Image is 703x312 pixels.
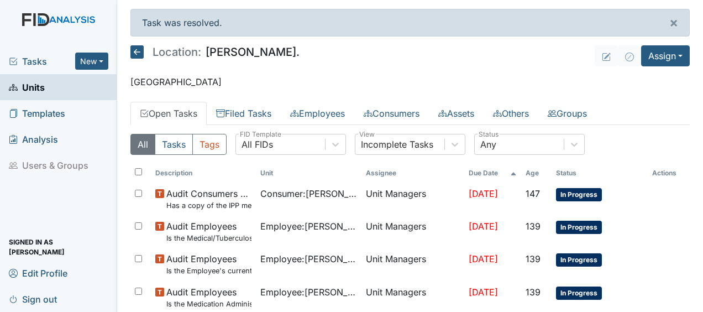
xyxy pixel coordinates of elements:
span: 147 [526,188,540,199]
td: Unit Managers [361,215,465,248]
small: Is the Medication Administration certificate found in the file? [166,299,251,309]
input: Toggle All Rows Selected [135,168,142,175]
div: All FIDs [242,138,273,151]
button: All [130,134,155,155]
a: Groups [538,102,596,125]
span: Templates [9,105,65,122]
a: Tasks [9,55,75,68]
div: Any [480,138,496,151]
span: [DATE] [469,188,498,199]
span: Employee : [PERSON_NAME] [260,220,356,233]
span: Audit Employees Is the Employee's current annual Performance Evaluation on file? [166,252,251,276]
span: Sign out [9,290,57,308]
button: Tasks [155,134,193,155]
button: New [75,53,108,70]
button: × [658,9,689,36]
a: Consumers [354,102,429,125]
p: [GEOGRAPHIC_DATA] [130,75,690,89]
span: Units [9,79,45,96]
span: Analysis [9,131,58,148]
td: Unit Managers [361,248,465,280]
th: Toggle SortBy [256,164,361,183]
a: Filed Tasks [207,102,281,125]
span: [DATE] [469,253,498,264]
div: Type filter [130,134,227,155]
span: In Progress [556,253,602,267]
span: Location: [153,46,201,58]
button: Tags [192,134,227,155]
button: Assign [641,45,690,66]
span: Employee : [PERSON_NAME] [260,252,356,266]
span: Consumer : [PERSON_NAME] [260,187,356,200]
span: [DATE] [469,221,498,232]
span: Edit Profile [9,264,67,282]
th: Toggle SortBy [464,164,521,183]
span: Audit Consumers Charts Has a copy of the IPP meeting been sent to the Parent/Guardian within 30 d... [166,187,251,211]
th: Toggle SortBy [552,164,648,183]
th: Toggle SortBy [521,164,552,183]
div: Task was resolved. [130,9,690,37]
th: Actions [648,164,690,183]
h5: [PERSON_NAME]. [130,45,300,59]
span: Employee : [PERSON_NAME] [PERSON_NAME] [260,285,356,299]
small: Has a copy of the IPP meeting been sent to the Parent/Guardian [DATE] of the meeting? [166,200,251,211]
span: Audit Employees Is the Medication Administration certificate found in the file? [166,285,251,309]
small: Is the Medical/Tuberculosis Assessment updated annually? [166,233,251,243]
a: Open Tasks [130,102,207,125]
span: 139 [526,221,541,232]
span: 139 [526,253,541,264]
td: Unit Managers [361,183,465,215]
span: In Progress [556,188,602,201]
a: Assets [429,102,484,125]
th: Assignee [361,164,465,183]
div: Incomplete Tasks [361,138,433,151]
span: 139 [526,287,541,298]
span: In Progress [556,221,602,234]
span: In Progress [556,287,602,300]
th: Toggle SortBy [151,164,256,183]
a: Employees [281,102,354,125]
a: Others [484,102,538,125]
span: [DATE] [469,287,498,298]
span: Signed in as [PERSON_NAME] [9,238,108,256]
span: × [669,14,678,30]
span: Audit Employees Is the Medical/Tuberculosis Assessment updated annually? [166,220,251,243]
small: Is the Employee's current annual Performance Evaluation on file? [166,266,251,276]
